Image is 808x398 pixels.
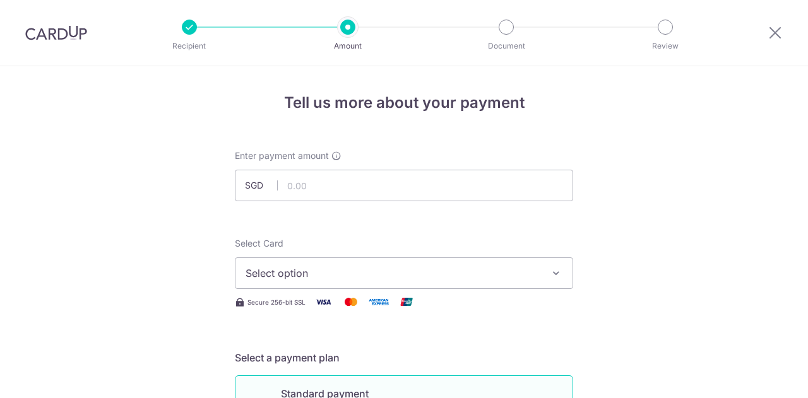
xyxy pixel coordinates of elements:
[619,40,712,52] p: Review
[460,40,553,52] p: Document
[235,257,573,289] button: Select option
[143,40,236,52] p: Recipient
[235,149,329,162] span: Enter payment amount
[311,294,336,310] img: Visa
[235,91,573,114] h4: Tell us more about your payment
[394,294,419,310] img: Union Pay
[245,179,278,192] span: SGD
[366,294,391,310] img: American Express
[235,238,283,249] span: translation missing: en.payables.payment_networks.credit_card.summary.labels.select_card
[301,40,395,52] p: Amount
[246,266,540,281] span: Select option
[338,294,364,310] img: Mastercard
[247,297,306,307] span: Secure 256-bit SSL
[235,170,573,201] input: 0.00
[25,25,87,40] img: CardUp
[235,350,573,365] h5: Select a payment plan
